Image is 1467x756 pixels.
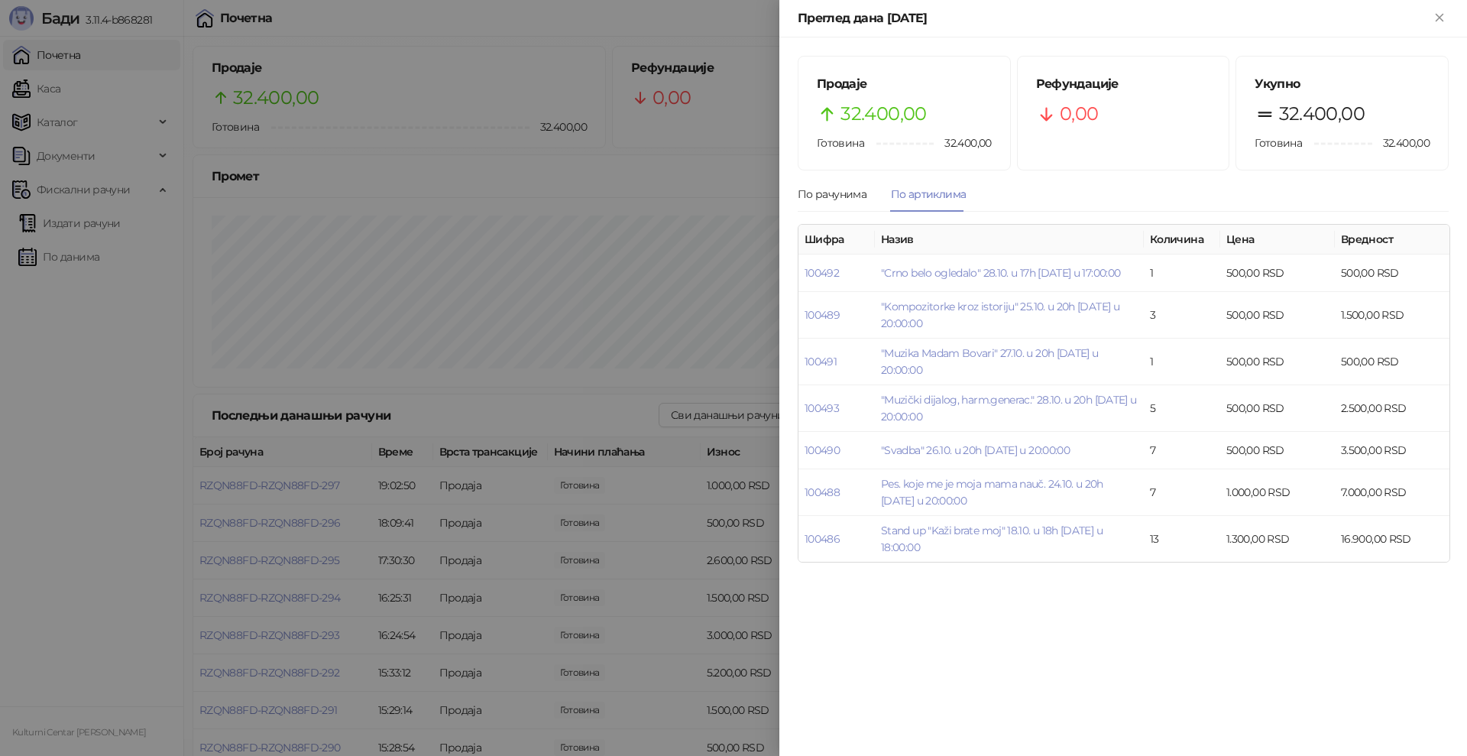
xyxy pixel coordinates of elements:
th: Назив [875,225,1144,255]
a: 100486 [805,532,840,546]
span: 32.400,00 [1279,99,1365,128]
span: Готовина [817,136,864,150]
span: 32.400,00 [1372,135,1430,151]
td: 7 [1144,469,1220,516]
a: 100492 [805,266,839,280]
td: 500,00 RSD [1335,255,1449,292]
a: "Muzika Madam Bovari" 27.10. u 20h [DATE] u 20:00:00 [881,346,1098,377]
td: 500,00 RSD [1335,339,1449,385]
td: 500,00 RSD [1220,385,1335,432]
a: "Crno belo ogledalo" 28.10. u 17h [DATE] u 17:00:00 [881,266,1120,280]
td: 1.000,00 RSD [1220,469,1335,516]
div: По артиклима [891,186,966,203]
td: 13 [1144,516,1220,562]
h5: Укупно [1255,75,1430,93]
a: 100493 [805,401,839,415]
a: Stand up "Kaži brate moj" 18.10. u 18h [DATE] u 18:00:00 [881,524,1103,554]
span: 32.400,00 [840,99,926,128]
a: 100489 [805,308,840,322]
td: 500,00 RSD [1220,339,1335,385]
td: 1.300,00 RSD [1220,516,1335,562]
a: "Svadba" 26.10. u 20h [DATE] u 20:00:00 [881,443,1070,457]
td: 500,00 RSD [1220,432,1335,469]
td: 5 [1144,385,1220,432]
a: 100488 [805,485,840,499]
h5: Продаје [817,75,992,93]
div: По рачунима [798,186,866,203]
span: Готовина [1255,136,1302,150]
td: 500,00 RSD [1220,255,1335,292]
a: "Kompozitorke kroz istoriju" 25.10. u 20h [DATE] u 20:00:00 [881,300,1119,330]
h5: Рефундације [1036,75,1211,93]
td: 3 [1144,292,1220,339]
th: Шифра [798,225,875,255]
td: 16.900,00 RSD [1335,516,1449,562]
td: 3.500,00 RSD [1335,432,1449,469]
td: 1 [1144,255,1220,292]
td: 1 [1144,339,1220,385]
td: 2.500,00 RSD [1335,385,1449,432]
div: Преглед дана [DATE] [798,9,1430,28]
span: 0,00 [1060,99,1098,128]
td: 7 [1144,432,1220,469]
th: Вредност [1335,225,1449,255]
a: "Muzički dijalog, harm.generac." 28.10. u 20h [DATE] u 20:00:00 [881,393,1136,423]
span: 32.400,00 [934,135,991,151]
td: 1.500,00 RSD [1335,292,1449,339]
a: Pes. koje me je moja mama nauč. 24.10. u 20h [DATE] u 20:00:00 [881,477,1103,508]
a: 100491 [805,355,837,368]
td: 500,00 RSD [1220,292,1335,339]
a: 100490 [805,443,840,457]
th: Количина [1144,225,1220,255]
button: Close [1430,9,1449,28]
td: 7.000,00 RSD [1335,469,1449,516]
th: Цена [1220,225,1335,255]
